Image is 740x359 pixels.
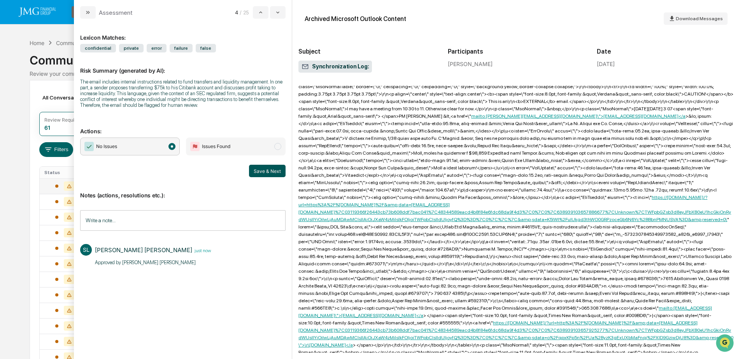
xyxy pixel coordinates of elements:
[16,106,22,112] img: 1746055101610-c473b297-6a78-478c-a979-82029cc54cd1
[80,244,92,256] div: SL
[16,159,50,167] span: Preclearance
[471,113,686,119] : mailto:[PERSON_NAME][EMAIL_ADDRESS][DOMAIN_NAME]\">[EMAIL_ADDRESS][DOMAIN_NAME]</a
[24,127,103,133] span: [PERSON_NAME].[PERSON_NAME]
[5,156,53,170] a: 🖐️Preclearance
[8,174,14,181] div: 🔎
[30,40,44,46] div: Home
[35,67,107,73] div: We're available if you need us!
[8,86,52,92] div: Past conversations
[39,91,98,104] div: All Conversations
[298,195,731,222] : https://[DOMAIN_NAME]/?url=https%3A%2F%[DOMAIN_NAME]%2F&amp;data=[EMAIL_ADDRESS][DOMAIN_NAME]%7C0...
[8,16,142,29] p: How can we help?
[196,44,216,52] span: false
[99,9,133,16] div: Assessment
[80,79,286,108] div: The email includes internal instructions related to fund transfers and liquidity management. In o...
[298,305,712,318] : mailto:[EMAIL_ADDRESS][DOMAIN_NAME]\">[EMAIL_ADDRESS][DOMAIN_NAME]</a
[95,246,192,254] div: [PERSON_NAME] [PERSON_NAME]
[69,106,85,112] span: [DATE]
[95,259,211,267] p: Approved by [PERSON_NAME] [PERSON_NAME]​
[5,171,52,185] a: 🔎Data Lookup
[84,142,94,151] img: Checkmark
[147,44,167,52] span: error
[80,119,286,134] p: Actions:
[119,44,144,52] span: private
[190,142,200,151] img: Flag
[298,48,435,55] h2: Subject
[8,119,20,132] img: Steve.Lennart
[30,70,710,77] div: Review your communication records across channels
[56,160,63,166] div: 🗄️
[44,124,50,131] div: 61
[121,85,142,94] button: See all
[16,174,49,181] span: Data Lookup
[298,320,733,348] a: https://[DOMAIN_NAME]/?url=http%3A%2F%[DOMAIN_NAME]%2F&amp;data=[EMAIL_ADDRESS][DOMAIN_NAME]%7C03...
[65,106,67,112] span: •
[715,333,736,354] iframe: Open customer support
[676,16,723,21] span: Download Messages
[664,12,728,25] button: Download Messages
[80,25,286,41] div: Lexicon Matches:
[24,106,63,112] span: [PERSON_NAME]
[305,15,406,23] div: Archived Microsoft Outlook Content
[597,48,734,55] h2: Date
[448,48,585,55] h2: Participants
[19,7,56,17] img: logo
[249,165,286,177] button: Save & Next
[64,159,96,167] span: Attestations
[302,63,369,71] span: Synchronization Log:
[80,58,286,74] p: Risk Summary (generated by AI):
[30,47,710,67] div: Communications Archive
[8,98,20,111] img: Jack Rasmussen
[448,61,585,67] div: [PERSON_NAME]
[35,59,128,67] div: Start new chat
[16,59,30,73] img: 8933085812038_c878075ebb4cc5468115_72.jpg
[39,142,73,157] button: Filters
[80,183,286,199] p: Notes (actions, resolutions etc.):
[53,156,100,170] a: 🗄️Attestations
[40,167,90,178] th: Status
[8,59,22,73] img: 1746055101610-c473b297-6a78-478c-a979-82029cc54cd1
[597,61,615,67] div: [DATE]
[240,9,251,16] span: / 25
[202,143,230,150] span: Issues Found
[44,117,82,123] div: Review Required
[170,44,193,52] span: failure
[77,193,94,199] span: Pylon
[96,143,117,150] span: No Issues
[80,44,116,52] span: confidential
[192,247,211,253] time: Wednesday, September 24, 2025 at 10:58:41 AM CDT
[109,127,125,133] span: Sep 11
[8,160,14,166] div: 🖐️
[55,192,94,199] a: Powered byPylon
[235,9,238,16] span: 4
[56,40,119,46] div: Communications Archive
[105,127,107,133] span: •
[132,62,142,71] button: Start new chat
